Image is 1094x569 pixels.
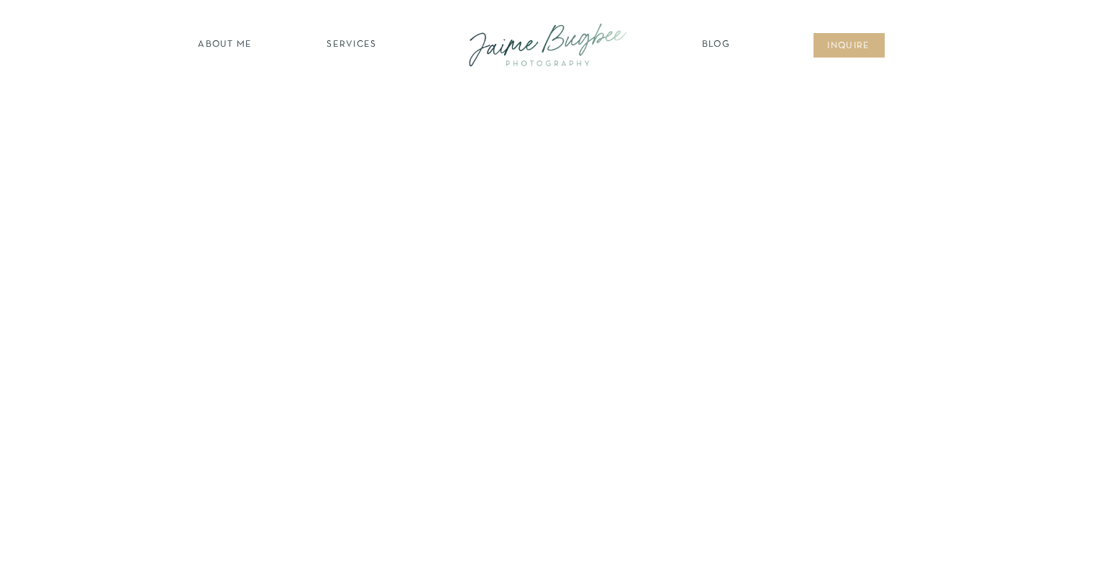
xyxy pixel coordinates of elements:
a: about ME [194,38,257,53]
a: inqUIre [820,40,878,54]
a: SERVICES [311,38,393,53]
a: Blog [698,38,734,53]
